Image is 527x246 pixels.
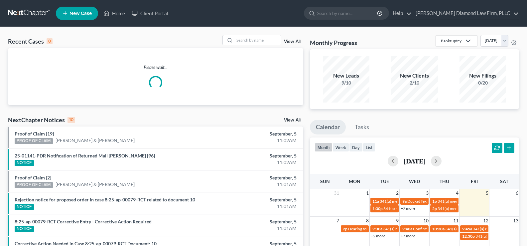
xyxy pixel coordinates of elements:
[284,118,301,123] a: View All
[445,226,509,231] span: 341(a) meeting for [PERSON_NAME]
[349,178,360,184] span: Mon
[391,72,438,80] div: New Clients
[207,137,297,144] div: 11:02AM
[207,225,297,232] div: 11:01AM
[413,226,489,231] span: Confirmation Hearing for [PERSON_NAME]
[460,80,506,86] div: 0/20
[207,130,297,137] div: September, 5
[404,157,426,164] h2: [DATE]
[423,217,429,225] span: 10
[515,189,519,197] span: 6
[383,206,448,211] span: 341(a) meeting for [PERSON_NAME]
[207,181,297,188] div: 11:01AM
[380,178,389,184] span: Tue
[15,182,53,188] div: PROOF OF CLAIM
[500,178,508,184] span: Sat
[432,226,445,231] span: 10:30a
[15,160,34,166] div: NOTICE
[56,137,135,144] a: [PERSON_NAME] & [PERSON_NAME]
[15,204,34,210] div: NOTICE
[462,226,472,231] span: 9:45a
[323,80,369,86] div: 9/10
[8,64,303,71] p: Please wait...
[284,39,301,44] a: View All
[389,7,412,19] a: Help
[372,226,382,231] span: 9:30a
[207,174,297,181] div: September, 5
[128,7,172,19] a: Client Portal
[310,120,346,134] a: Calendar
[333,189,340,197] span: 31
[8,116,75,124] div: NextChapter Notices
[15,131,54,136] a: Proof of Claim [19]
[512,217,519,225] span: 13
[317,7,378,19] input: Search by name...
[349,120,375,134] a: Tasks
[332,143,349,152] button: week
[69,11,92,16] span: New Case
[207,218,297,225] div: September, 5
[15,197,195,202] a: Rejection notice for proposed order in case 8:25-ap-00079-RCT related to document 10
[67,117,75,123] div: 10
[348,226,400,231] span: Hearing for [PERSON_NAME]
[310,39,357,47] h3: Monthly Progress
[391,80,438,86] div: 2/10
[482,217,489,225] span: 12
[485,189,489,197] span: 5
[438,199,502,204] span: 341(a) meeting for [PERSON_NAME]
[371,233,385,238] a: +2 more
[56,181,135,188] a: [PERSON_NAME] & [PERSON_NAME]
[395,217,399,225] span: 9
[365,217,369,225] span: 8
[440,178,449,184] span: Thu
[432,206,437,211] span: 2p
[336,217,340,225] span: 7
[323,72,369,80] div: New Leads
[471,178,478,184] span: Fri
[365,189,369,197] span: 1
[407,199,510,204] span: Docket Text: for St [PERSON_NAME] [PERSON_NAME] et al
[320,178,330,184] span: Sun
[380,199,444,204] span: 341(a) meeting for [PERSON_NAME]
[441,38,461,44] div: Bankruptcy
[363,143,375,152] button: list
[438,206,502,211] span: 341(a) meeting for [PERSON_NAME]
[402,199,407,204] span: 9a
[47,38,53,44] div: 0
[315,143,332,152] button: month
[8,37,53,45] div: Recent Cases
[15,175,51,180] a: Proof of Claim [2]
[401,233,415,238] a: +7 more
[100,7,128,19] a: Home
[15,153,155,158] a: 25-01141-PDR Notification of Returned Mail [PERSON_NAME] [96]
[383,226,447,231] span: 341(a) meeting for [PERSON_NAME]
[207,152,297,159] div: September, 5
[15,219,152,224] a: 8:25-ap-00079-RCT Corrective Entry - Corrective Action Required
[425,189,429,197] span: 3
[207,159,297,166] div: 11:02AM
[401,206,415,211] a: +7 more
[349,143,363,152] button: day
[343,226,347,231] span: 2p
[409,178,420,184] span: Wed
[372,199,379,204] span: 11a
[455,189,459,197] span: 4
[402,226,412,231] span: 9:40a
[462,234,475,239] span: 12:30p
[15,226,34,232] div: NOTICE
[207,203,297,210] div: 11:01AM
[432,199,437,204] span: 1p
[207,196,297,203] div: September, 5
[234,35,281,45] input: Search by name...
[460,72,506,80] div: New Filings
[453,217,459,225] span: 11
[372,206,383,211] span: 1:30p
[15,138,53,144] div: PROOF OF CLAIM
[412,7,519,19] a: [PERSON_NAME] Diamond Law Firm, PLLC
[395,189,399,197] span: 2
